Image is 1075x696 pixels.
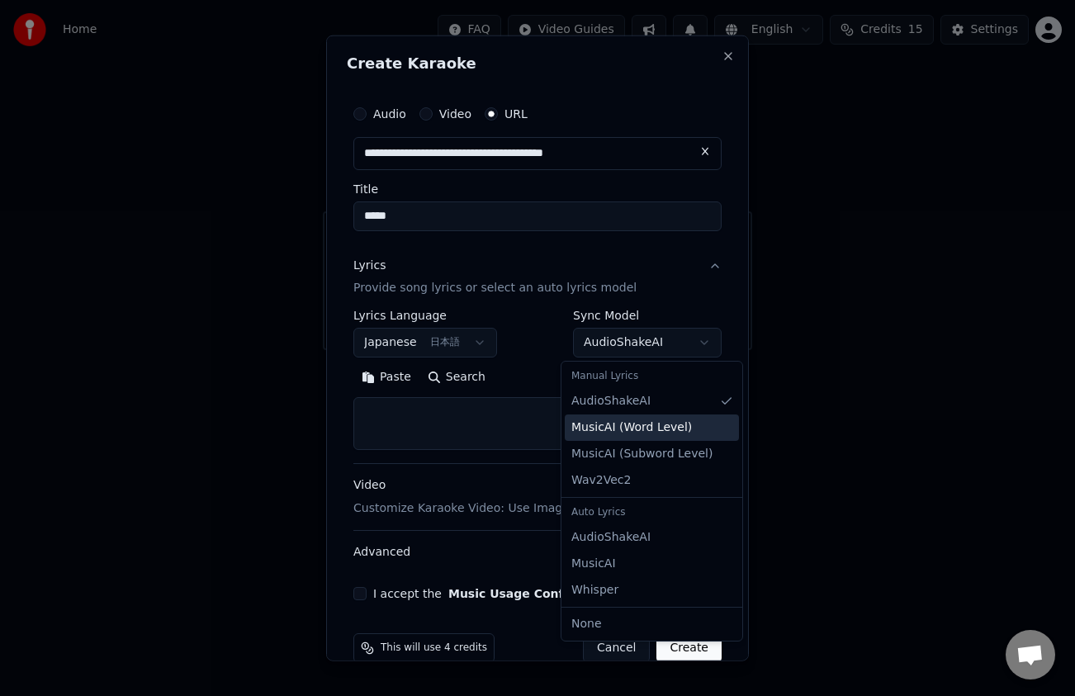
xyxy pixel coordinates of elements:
span: Whisper [571,582,618,599]
span: None [571,616,602,632]
span: AudioShakeAI [571,393,651,410]
div: Manual Lyrics [565,365,739,388]
span: MusicAI ( Word Level ) [571,419,692,436]
span: MusicAI [571,556,616,572]
span: MusicAI ( Subword Level ) [571,446,713,462]
span: Wav2Vec2 [571,472,631,489]
span: AudioShakeAI [571,529,651,546]
div: Auto Lyrics [565,501,739,524]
